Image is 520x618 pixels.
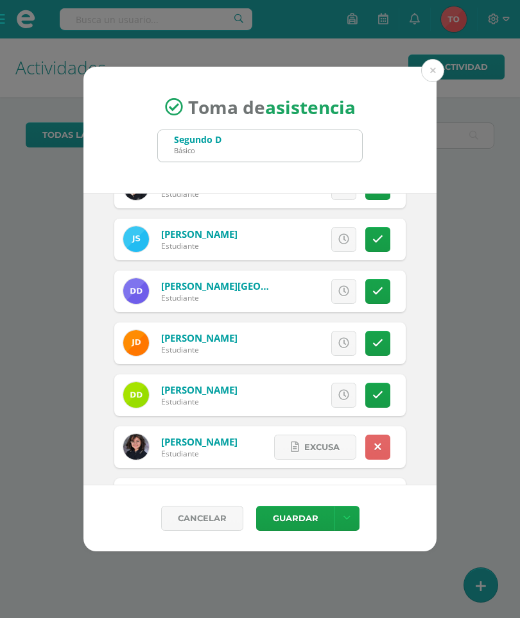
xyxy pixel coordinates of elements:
div: Estudiante [161,344,238,355]
a: [PERSON_NAME] [161,435,238,448]
div: Estudiante [161,240,238,251]
a: [PERSON_NAME] [161,383,238,396]
a: Excusa [274,435,356,460]
div: Estudiante [161,448,238,459]
button: Guardar [256,506,334,531]
div: Estudiante [161,292,273,303]
div: Estudiante [161,188,238,199]
input: Busca un grado o sección aquí... [158,130,362,162]
button: Close (Esc) [421,59,444,82]
div: Segundo D [174,133,221,146]
img: 18fe6ace18fa0afcec450cb340c095e0.png [123,434,149,460]
span: Toma de [188,95,356,119]
a: [PERSON_NAME] [161,331,238,344]
div: Estudiante [161,396,238,407]
a: Cancelar [161,506,243,531]
span: Excusa [304,435,340,459]
a: [PERSON_NAME][GEOGRAPHIC_DATA] [161,280,336,292]
strong: asistencia [265,95,356,119]
img: 98bfd40fc443a197649b766daff984d5.png [123,278,149,304]
a: [PERSON_NAME] [161,228,238,240]
img: cb806a42dea6b8c3e408754b9e46e1ef.png [123,330,149,356]
img: 66196186f2427ea78933e7371ff418fb.png [123,226,149,252]
div: Básico [174,146,221,155]
img: 989e4678119548cd8195110f80ca477a.png [123,382,149,408]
